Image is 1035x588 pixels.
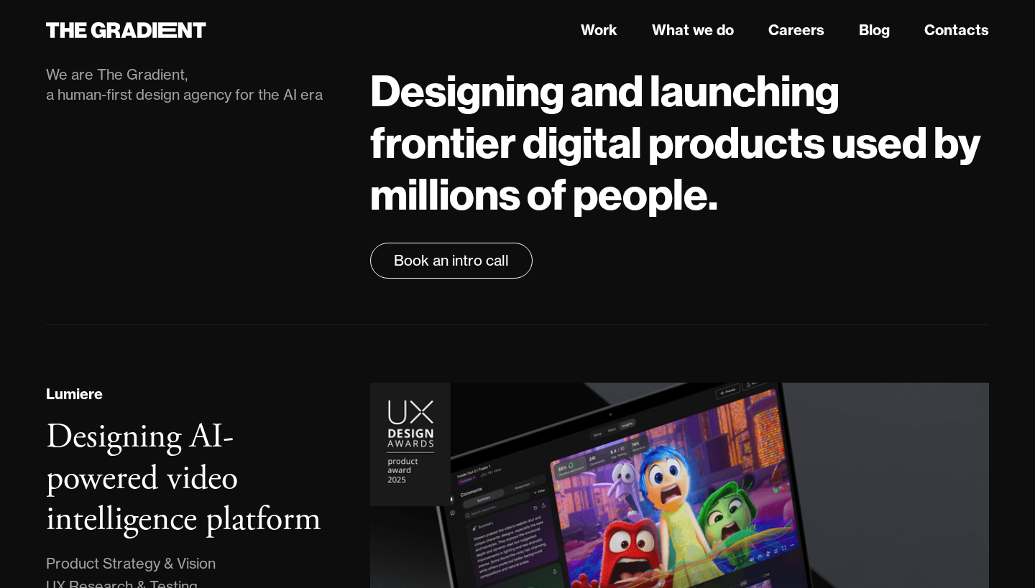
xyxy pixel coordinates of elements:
[924,19,989,41] a: Contacts
[370,65,989,220] h1: Designing and launching frontier digital products used by millions of people.
[768,19,824,41] a: Careers
[46,415,321,541] h3: Designing AI-powered video intelligence platform
[370,243,533,279] a: Book an intro call
[46,65,341,105] div: We are The Gradient, a human-first design agency for the AI era
[581,19,617,41] a: Work
[652,19,734,41] a: What we do
[859,19,890,41] a: Blog
[46,383,103,405] div: Lumiere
